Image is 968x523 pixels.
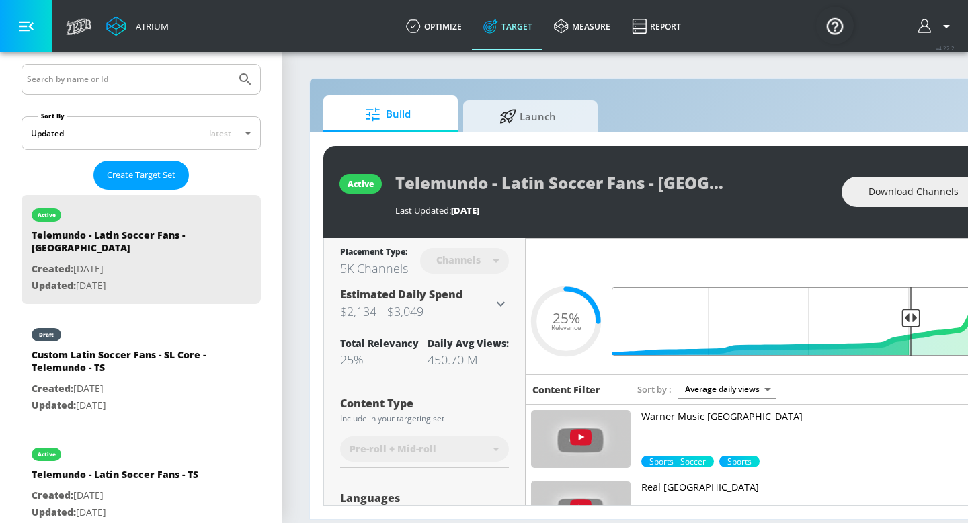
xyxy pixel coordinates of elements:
[473,2,543,50] a: Target
[32,487,198,504] p: [DATE]
[27,71,231,88] input: Search by name or Id
[637,383,672,395] span: Sort by
[428,337,509,350] div: Daily Avg Views:
[106,16,169,36] a: Atrium
[32,278,220,294] p: [DATE]
[340,287,462,302] span: Estimated Daily Spend
[477,100,579,132] span: Launch
[551,325,581,331] span: Relevance
[38,451,56,458] div: active
[532,383,600,396] h6: Content Filter
[532,411,630,467] img: UU7tiuptCKrRGZNDQJ53Q11w
[395,2,473,50] a: optimize
[38,112,67,120] label: Sort By
[209,128,231,139] span: latest
[130,20,169,32] div: Atrium
[22,195,261,304] div: activeTelemundo - Latin Soccer Fans - [GEOGRAPHIC_DATA]Created:[DATE]Updated:[DATE]
[340,302,493,321] h3: $2,134 - $3,049
[32,506,76,518] span: Updated:
[340,337,419,350] div: Total Relevancy
[22,315,261,424] div: draftCustom Latin Soccer Fans - SL Core - Telemundo - TSCreated:[DATE]Updated:[DATE]
[340,398,509,409] div: Content Type
[32,399,76,411] span: Updated:
[936,44,955,52] span: v 4.22.2
[32,262,73,275] span: Created:
[340,246,408,260] div: Placement Type:
[621,2,692,50] a: Report
[32,489,73,501] span: Created:
[32,468,198,487] div: Telemundo - Latin Soccer Fans - TS
[428,352,509,368] div: 450.70 M
[107,167,175,183] span: Create Target Set
[719,456,760,467] div: 30.0%
[93,161,189,190] button: Create Target Set
[32,348,220,380] div: Custom Latin Soccer Fans - SL Core - Telemundo - TS
[340,352,419,368] div: 25%
[451,204,479,216] span: [DATE]
[340,287,509,321] div: Estimated Daily Spend$2,134 - $3,049
[641,456,714,467] span: Sports - Soccer
[719,456,760,467] span: Sports
[678,380,776,398] div: Average daily views
[869,184,959,200] span: Download Channels
[340,415,509,423] div: Include in your targeting set
[430,254,487,266] div: Channels
[32,380,220,397] p: [DATE]
[337,98,439,130] span: Build
[340,260,408,276] div: 5K Channels
[543,2,621,50] a: measure
[553,311,580,325] span: 25%
[641,456,714,467] div: 30.0%
[395,204,828,216] div: Last Updated:
[350,442,436,456] span: Pre-roll + Mid-roll
[38,212,56,218] div: active
[32,229,220,261] div: Telemundo - Latin Soccer Fans - [GEOGRAPHIC_DATA]
[340,493,509,504] div: Languages
[32,397,220,414] p: [DATE]
[32,382,73,395] span: Created:
[32,504,198,521] p: [DATE]
[816,7,854,44] button: Open Resource Center
[39,331,54,338] div: draft
[32,261,220,278] p: [DATE]
[31,128,64,139] div: Updated
[32,279,76,292] span: Updated:
[348,178,374,190] div: active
